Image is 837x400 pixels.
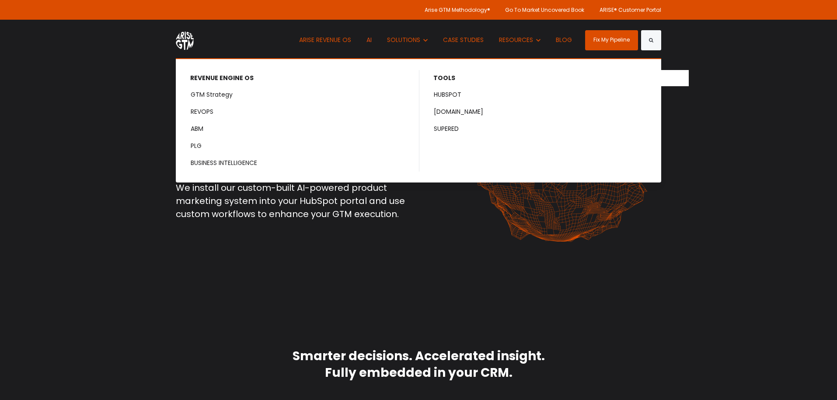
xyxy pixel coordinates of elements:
a: Fix My Pipeline [585,30,638,50]
a: SUPERED [420,121,661,137]
button: Show submenu for REVENUE ENGINE OS REVENUE ENGINE OS [176,70,446,86]
a: HUBSPOT [420,87,661,103]
button: Show submenu for TOOLS TOOLS [419,70,689,86]
span: TOOLS [433,74,455,83]
a: BLOG [549,20,579,60]
a: BUSINESS INTELLIGENCE [177,155,418,171]
a: ARISE REVENUE OS [293,20,358,60]
span: REVENUE ENGINE OS [190,74,254,83]
div: We install our custom-built AI-powered product marketing system into your HubSpot portal and use ... [176,181,412,221]
a: AI [360,20,378,60]
a: [DOMAIN_NAME] [420,104,661,120]
nav: Desktop navigation [293,20,578,60]
a: CASE STUDIES [436,20,490,60]
span: SOLUTIONS [387,35,420,44]
span: RESOURCES [499,35,533,44]
a: REVOPS [177,104,418,120]
button: Show submenu for RESOURCES RESOURCES [492,20,547,60]
img: ARISE GTM logo (1) white [176,30,194,50]
a: ABM [177,121,418,137]
a: GTM Strategy [177,87,418,103]
button: Show submenu for SOLUTIONS SOLUTIONS [380,20,434,60]
h2: Smarter decisions. Accelerated insight. Fully embedded in your CRM. [276,348,561,381]
a: PLG [177,138,418,154]
button: Search [641,30,661,50]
